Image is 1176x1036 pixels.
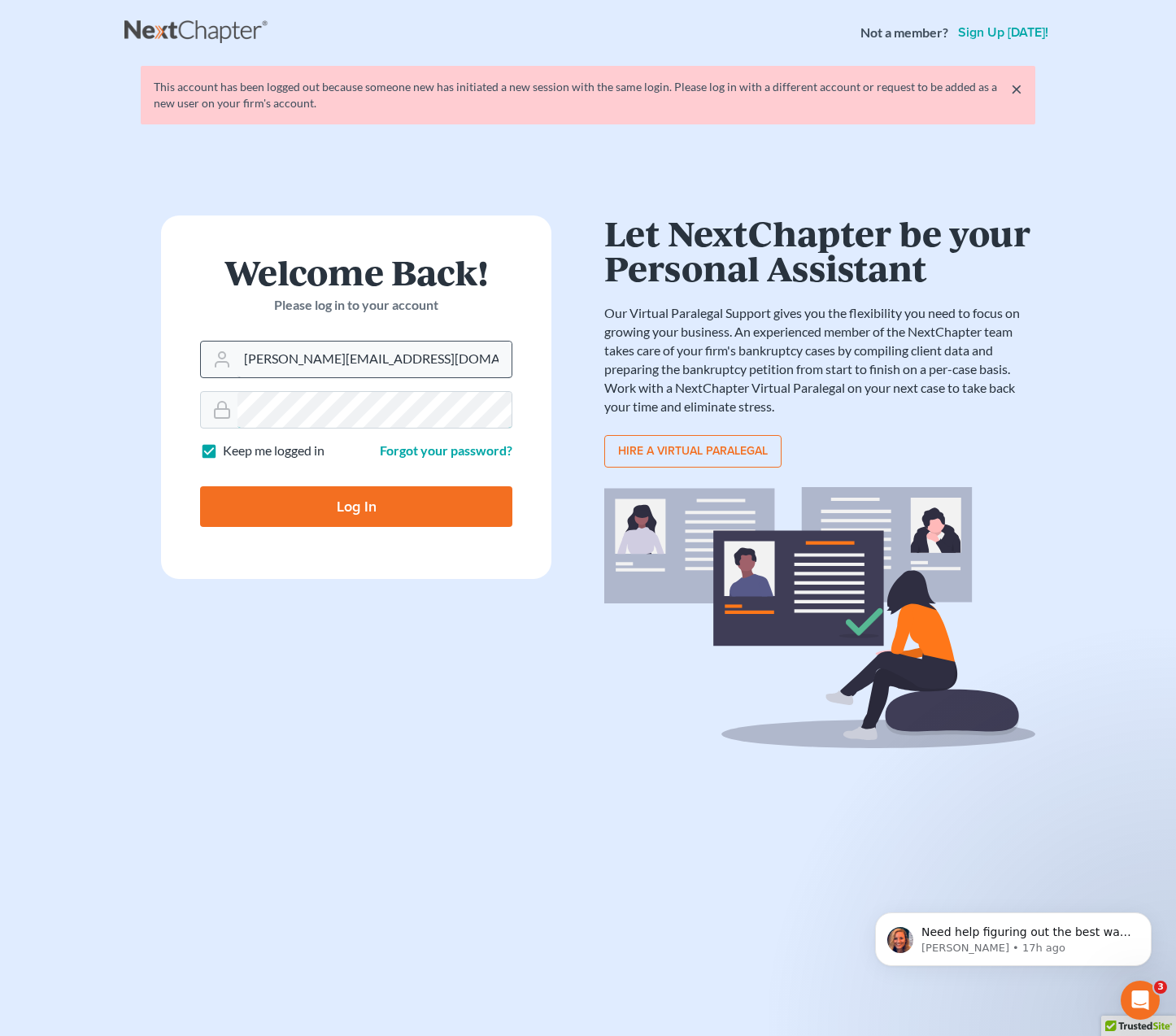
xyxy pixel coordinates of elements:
a: Sign up [DATE]! [955,26,1052,39]
p: Our Virtual Paralegal Support gives you the flexibility you need to focus on growing your busines... [604,304,1035,416]
p: Please log in to your account [200,296,512,315]
a: Hire a virtual paralegal [604,435,782,468]
a: × [1011,79,1022,98]
strong: Not a member? [860,24,948,42]
input: Email Address [237,342,512,377]
div: This account has been logged out because someone new has initiated a new session with the same lo... [154,79,1022,111]
h1: Welcome Back! [200,255,512,289]
img: virtual_paralegal_bg-b12c8cf30858a2b2c02ea913d52db5c468ecc422855d04272ea22d19010d70dc.svg [604,487,1035,748]
a: Forgot your password? [380,442,512,458]
input: Log In [200,486,512,527]
label: Keep me logged in [223,442,324,460]
iframe: Intercom live chat [1121,981,1160,1020]
iframe: Intercom notifications message [851,878,1176,992]
span: 3 [1154,981,1167,994]
h1: Let NextChapter be your Personal Assistant [604,215,1035,285]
